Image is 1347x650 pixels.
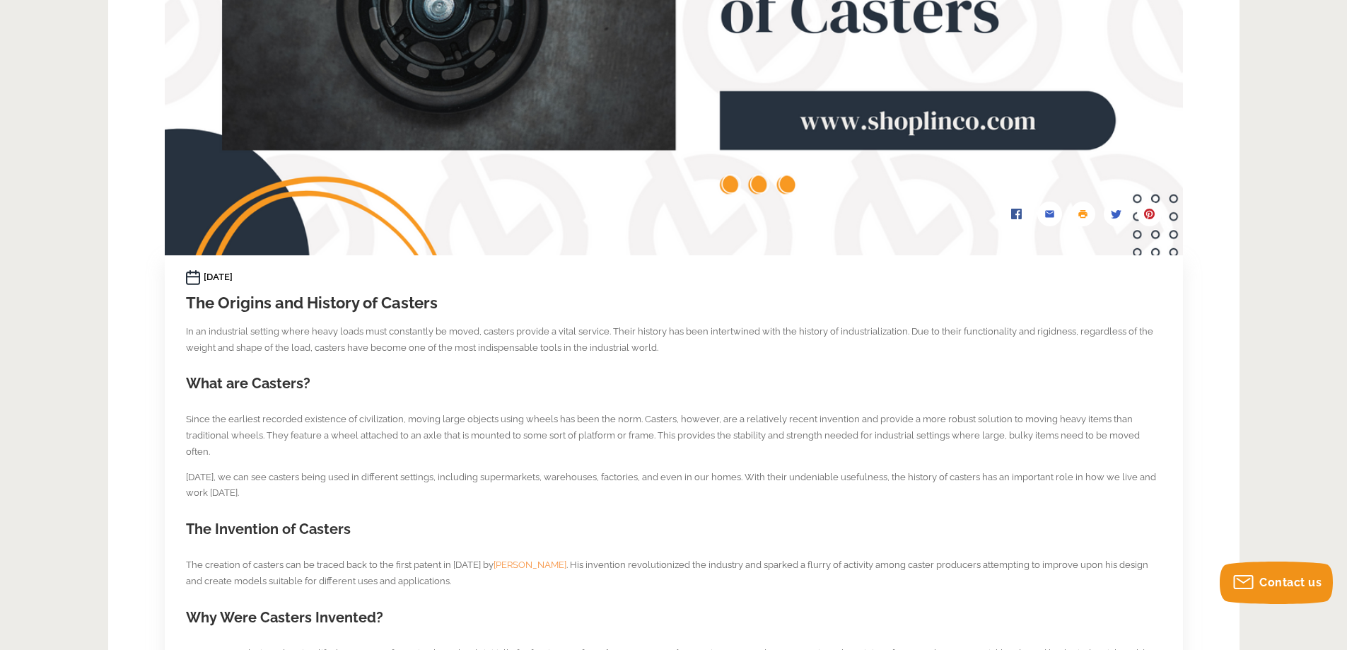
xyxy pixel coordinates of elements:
a: [PERSON_NAME] [494,559,566,570]
p: The creation of casters can be traced back to the first patent in [DATE] by . His invention revol... [186,557,1162,590]
p: Since the earliest recorded existence of civilization, moving large objects using wheels has been... [186,412,1162,460]
h2: Why Were Casters Invented? [186,608,1162,628]
h1: The Origins and History of Casters [186,292,1162,315]
span: Contact us [1259,576,1322,589]
h2: The Invention of Casters [186,519,1162,540]
time: [DATE] [204,269,233,285]
p: In an industrial setting where heavy loads must constantly be moved, casters provide a vital serv... [186,324,1162,356]
h2: What are Casters? [186,373,1162,394]
button: Contact us [1220,562,1333,604]
p: [DATE], we can see casters being used in different settings, including supermarkets, warehouses, ... [186,470,1162,502]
